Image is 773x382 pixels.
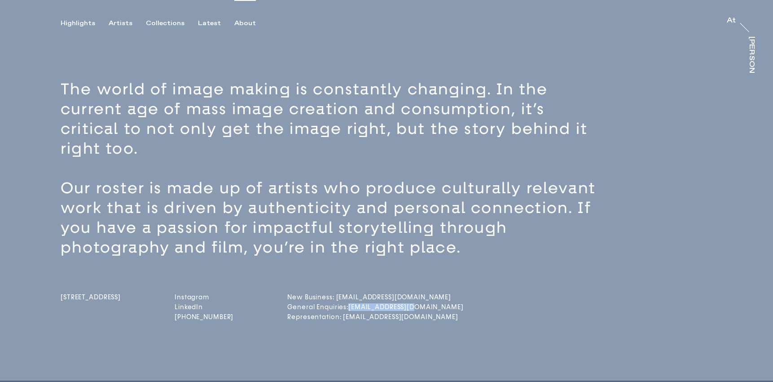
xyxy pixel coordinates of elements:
a: At [727,17,736,26]
p: Our roster is made up of artists who produce culturally relevant work that is driven by authentic... [61,178,607,258]
a: [PHONE_NUMBER] [175,313,233,321]
button: Collections [146,19,198,27]
button: Artists [109,19,146,27]
div: Latest [198,19,221,27]
a: Representation: [EMAIL_ADDRESS][DOMAIN_NAME] [287,313,358,321]
a: Instagram [175,293,233,301]
a: New Business: [EMAIL_ADDRESS][DOMAIN_NAME] [287,293,358,301]
a: [PERSON_NAME] [746,36,755,73]
span: [STREET_ADDRESS] [61,293,121,301]
div: Artists [109,19,132,27]
div: [PERSON_NAME] [748,36,755,106]
div: Highlights [61,19,95,27]
a: LinkedIn [175,303,233,311]
button: About [234,19,269,27]
p: The world of image making is constantly changing. In the current age of mass image creation and c... [61,80,607,159]
div: Collections [146,19,184,27]
button: Latest [198,19,234,27]
div: About [234,19,256,27]
button: Highlights [61,19,109,27]
a: General Enquiries:[EMAIL_ADDRESS][DOMAIN_NAME] [287,303,358,311]
a: [STREET_ADDRESS] [61,293,121,323]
